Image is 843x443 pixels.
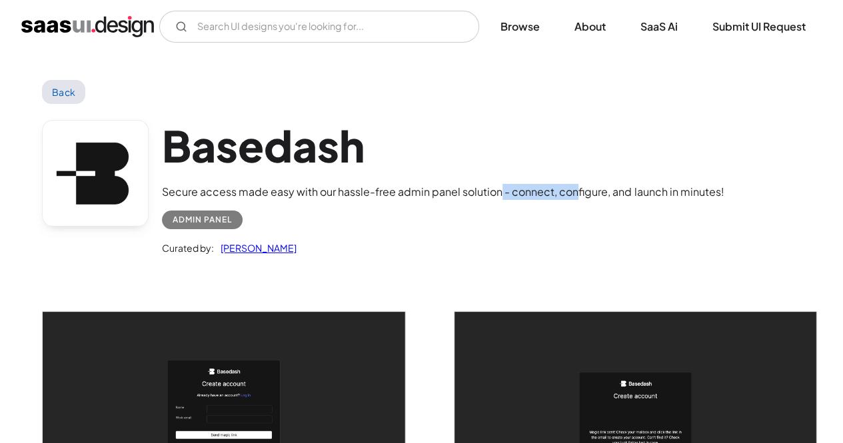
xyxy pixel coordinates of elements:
[173,212,232,228] div: Admin Panel
[159,11,479,43] form: Email Form
[696,12,822,41] a: Submit UI Request
[162,240,214,256] div: Curated by:
[159,11,479,43] input: Search UI designs you're looking for...
[21,16,154,37] a: home
[624,12,694,41] a: SaaS Ai
[484,12,556,41] a: Browse
[42,80,85,104] a: Back
[558,12,622,41] a: About
[162,120,724,171] h1: Basedash
[162,184,724,200] div: Secure access made easy with our hassle-free admin panel solution - connect, configure, and launc...
[214,240,297,256] a: [PERSON_NAME]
